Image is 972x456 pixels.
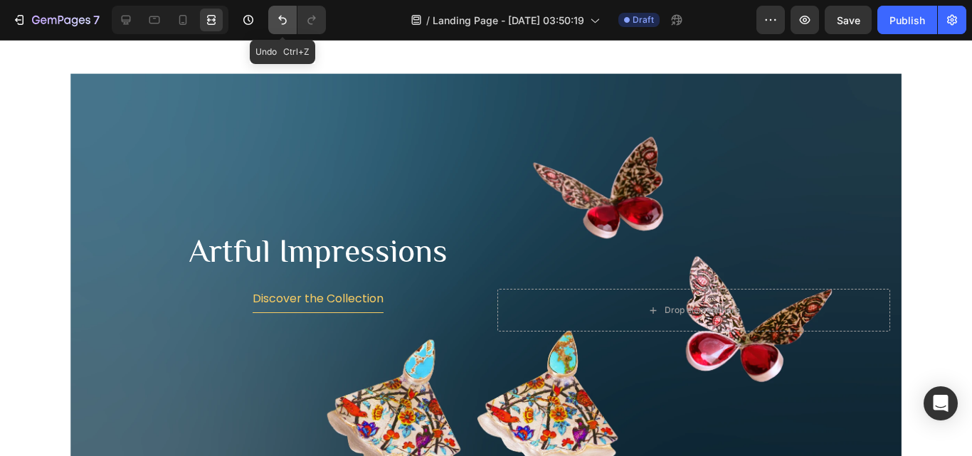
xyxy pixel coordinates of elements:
[268,6,326,34] div: Undo/Redo
[253,245,384,273] button: <p>Discover the Collection</p>
[426,13,430,28] span: /
[6,6,106,34] button: 7
[825,6,872,34] button: Save
[889,13,925,28] div: Publish
[633,14,654,26] span: Draft
[433,13,584,28] span: Landing Page - [DATE] 03:50:19
[924,386,958,420] div: Open Intercom Messenger
[93,11,100,28] p: 7
[162,189,475,234] h2: Artful Impressions
[837,14,860,26] span: Save
[877,6,937,34] button: Publish
[665,265,740,276] div: Drop element here
[253,253,384,265] p: Discover the Collection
